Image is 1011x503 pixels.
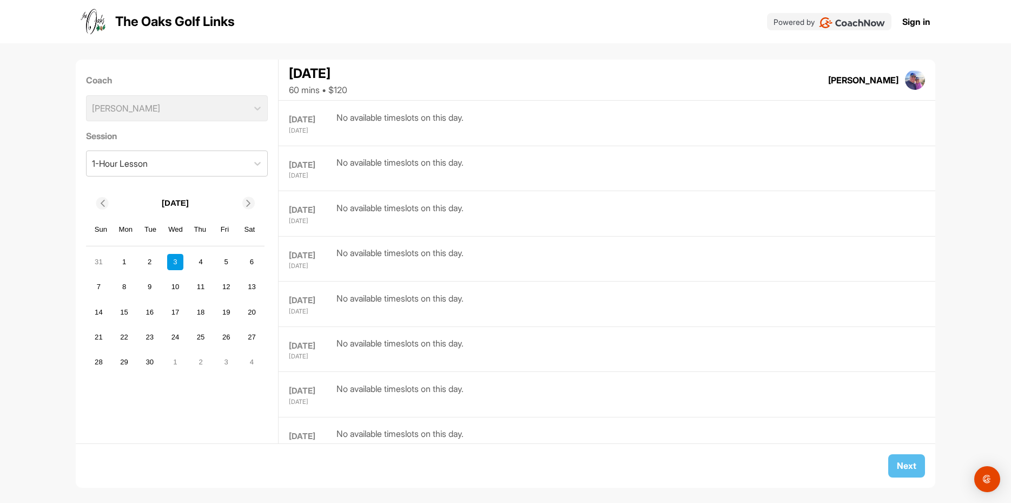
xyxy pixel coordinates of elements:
div: [DATE] [289,262,334,271]
div: Choose Thursday, September 4th, 2025 [193,254,209,270]
div: Choose Tuesday, September 16th, 2025 [142,304,158,320]
div: Choose Thursday, September 18th, 2025 [193,304,209,320]
div: [DATE] [289,340,334,352]
div: Choose Saturday, September 6th, 2025 [243,254,260,270]
div: Sat [243,223,257,237]
div: No available timeslots on this day. [336,382,464,407]
div: Choose Sunday, September 21st, 2025 [90,329,107,345]
div: Choose Friday, September 26th, 2025 [218,329,234,345]
div: month 2025-09 [89,252,261,371]
img: CoachNow [819,17,886,28]
div: Choose Monday, September 29th, 2025 [116,354,133,370]
label: Coach [86,74,268,87]
div: Sun [94,223,108,237]
div: Choose Tuesday, September 2nd, 2025 [142,254,158,270]
div: No available timeslots on this day. [336,246,464,271]
a: Sign in [902,15,930,28]
div: [DATE] [289,352,334,361]
div: Choose Tuesday, September 30th, 2025 [142,354,158,370]
div: Open Intercom Messenger [974,466,1000,492]
div: [DATE] [289,217,334,226]
div: Choose Saturday, September 27th, 2025 [243,329,260,345]
div: [DATE] [289,430,334,443]
div: [DATE] [289,204,334,217]
div: No available timeslots on this day. [336,156,464,180]
div: Choose Sunday, September 28th, 2025 [90,354,107,370]
div: No available timeslots on this day. [336,111,464,135]
div: [DATE] [289,250,334,262]
p: Powered by [774,16,815,28]
div: Choose Monday, September 15th, 2025 [116,304,133,320]
div: [PERSON_NAME] [828,74,898,87]
button: Next [888,454,925,478]
div: Choose Thursday, October 2nd, 2025 [193,354,209,370]
div: Choose Saturday, October 4th, 2025 [243,354,260,370]
div: Choose Tuesday, September 9th, 2025 [142,279,158,295]
img: logo [81,9,107,35]
div: Wed [168,223,182,237]
div: Choose Friday, October 3rd, 2025 [218,354,234,370]
div: Choose Monday, September 1st, 2025 [116,254,133,270]
div: Choose Sunday, September 7th, 2025 [90,279,107,295]
div: Choose Wednesday, September 24th, 2025 [167,329,183,345]
div: [DATE] [289,385,334,397]
p: [DATE] [162,197,189,210]
div: Mon [119,223,133,237]
div: Choose Wednesday, September 17th, 2025 [167,304,183,320]
div: Choose Thursday, September 11th, 2025 [193,279,209,295]
label: Session [86,129,268,142]
div: 1-Hour Lesson [92,157,148,170]
div: Choose Wednesday, October 1st, 2025 [167,354,183,370]
div: [DATE] [289,114,334,126]
div: No available timeslots on this day. [336,427,464,452]
div: 60 mins • $120 [289,83,347,96]
div: Choose Saturday, September 20th, 2025 [243,304,260,320]
div: Choose Thursday, September 25th, 2025 [193,329,209,345]
div: Choose Monday, September 22nd, 2025 [116,329,133,345]
div: [DATE] [289,64,347,83]
div: Tue [143,223,157,237]
div: Choose Saturday, September 13th, 2025 [243,279,260,295]
div: Choose Friday, September 19th, 2025 [218,304,234,320]
img: square_ff91fa2d4c7bf0bb9eb2abae7d1dde7d.jpg [905,70,926,90]
div: [DATE] [289,126,334,135]
div: Choose Wednesday, September 10th, 2025 [167,279,183,295]
div: Choose Tuesday, September 23rd, 2025 [142,329,158,345]
div: [DATE] [289,295,334,307]
div: Choose Friday, September 12th, 2025 [218,279,234,295]
div: [DATE] [289,442,334,452]
div: No available timeslots on this day. [336,292,464,316]
div: [DATE] [289,159,334,172]
div: Choose Monday, September 8th, 2025 [116,279,133,295]
div: No available timeslots on this day. [336,337,464,361]
div: [DATE] [289,307,334,316]
div: Choose Wednesday, September 3rd, 2025 [167,254,183,270]
div: No available timeslots on this day. [336,201,464,226]
div: Choose Sunday, September 14th, 2025 [90,304,107,320]
div: [DATE] [289,171,334,180]
div: Thu [193,223,207,237]
div: Fri [218,223,232,237]
div: Choose Friday, September 5th, 2025 [218,254,234,270]
p: The Oaks Golf Links [115,12,235,31]
div: Choose Sunday, August 31st, 2025 [90,254,107,270]
div: [DATE] [289,397,334,407]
